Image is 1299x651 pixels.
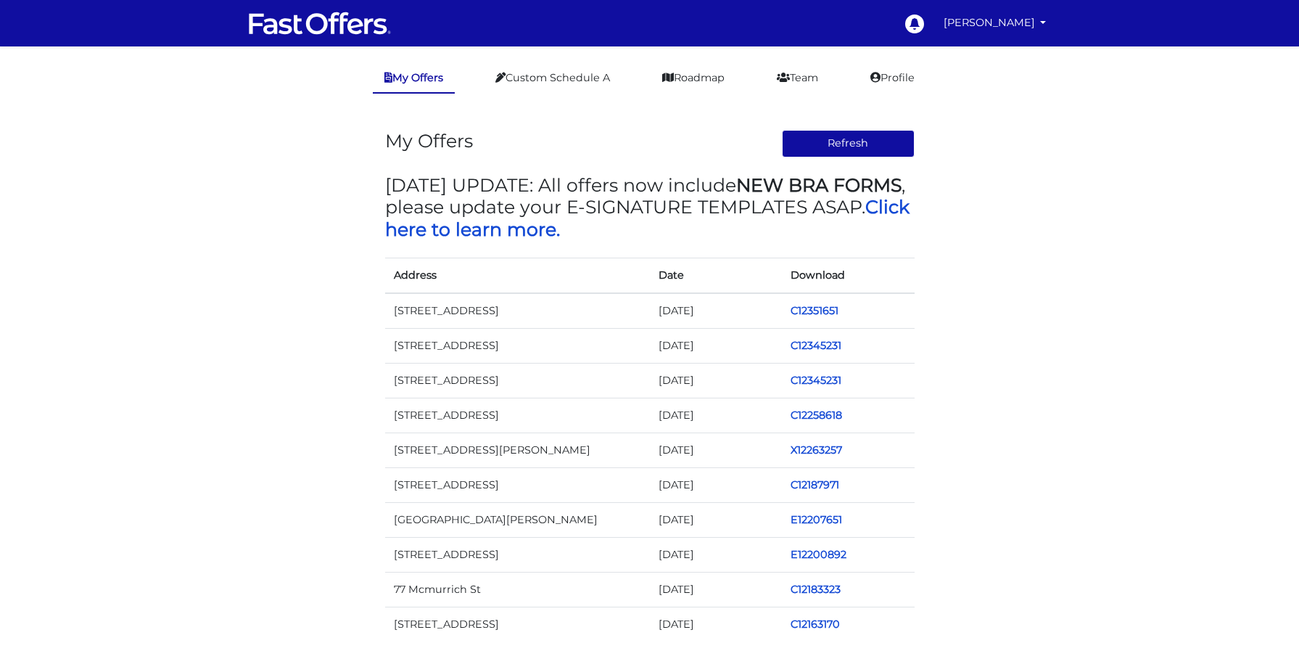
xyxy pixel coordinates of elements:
td: [STREET_ADDRESS] [385,328,650,363]
a: C12345231 [791,374,841,387]
td: [STREET_ADDRESS] [385,607,650,642]
td: [STREET_ADDRESS][PERSON_NAME] [385,433,650,467]
a: E12207651 [791,513,842,526]
td: 77 Mcmurrich St [385,573,650,607]
a: E12200892 [791,548,846,561]
td: [DATE] [650,573,783,607]
button: Refresh [782,130,915,157]
td: [STREET_ADDRESS] [385,468,650,503]
a: X12263257 [791,443,842,456]
a: My Offers [373,64,455,94]
a: Custom Schedule A [484,64,622,92]
td: [DATE] [650,398,783,433]
th: Address [385,258,650,293]
a: Team [765,64,830,92]
h3: My Offers [385,130,473,152]
a: C12351651 [791,304,838,317]
td: [DATE] [650,468,783,503]
td: [STREET_ADDRESS] [385,293,650,329]
td: [DATE] [650,328,783,363]
a: [PERSON_NAME] [938,9,1052,37]
td: [STREET_ADDRESS] [385,363,650,398]
td: [DATE] [650,503,783,538]
a: Click here to learn more. [385,196,910,239]
th: Download [782,258,915,293]
strong: NEW BRA FORMS [736,174,902,196]
td: [STREET_ADDRESS] [385,398,650,433]
a: C12187971 [791,478,839,491]
td: [DATE] [650,293,783,329]
a: Roadmap [651,64,736,92]
td: [GEOGRAPHIC_DATA][PERSON_NAME] [385,503,650,538]
th: Date [650,258,783,293]
a: C12258618 [791,409,842,422]
td: [DATE] [650,607,783,642]
a: Profile [859,64,926,92]
td: [DATE] [650,363,783,398]
td: [DATE] [650,538,783,573]
h3: [DATE] UPDATE: All offers now include , please update your E-SIGNATURE TEMPLATES ASAP. [385,174,915,240]
a: C12183323 [791,583,841,596]
a: C12345231 [791,339,841,352]
a: C12163170 [791,618,840,631]
td: [DATE] [650,433,783,467]
td: [STREET_ADDRESS] [385,538,650,573]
